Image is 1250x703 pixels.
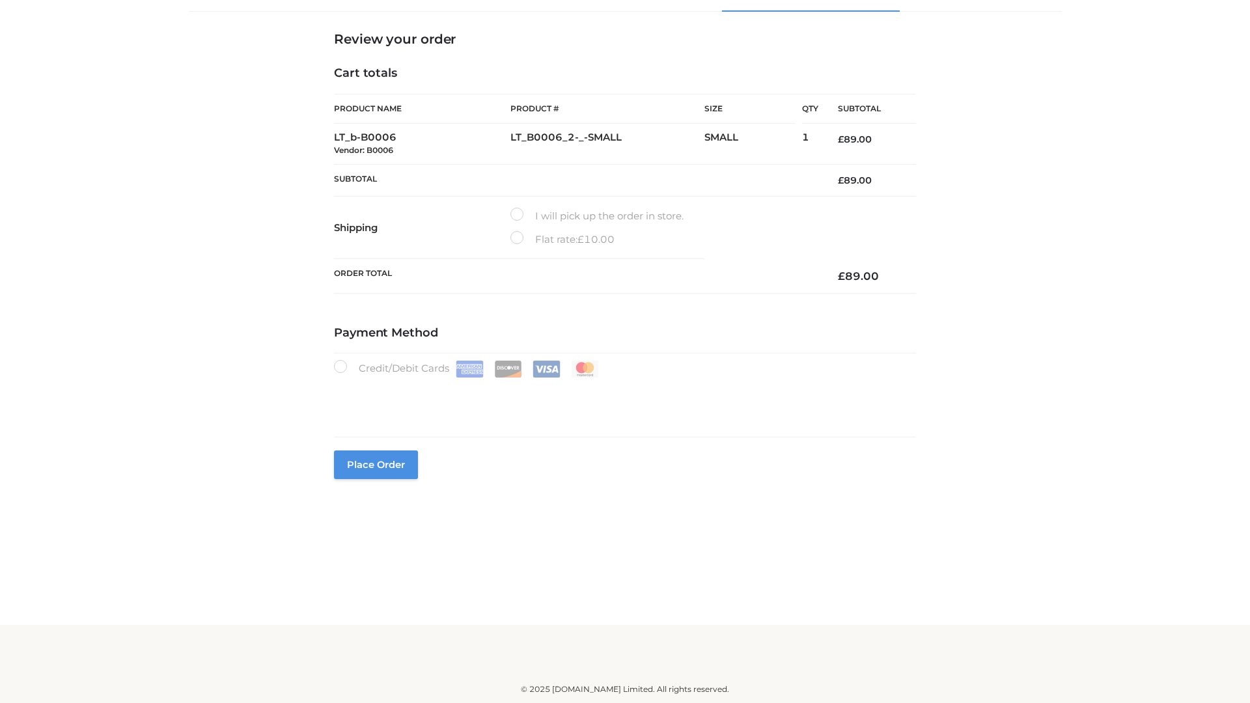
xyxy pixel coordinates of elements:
th: Product Name [334,94,510,124]
th: Qty [802,94,818,124]
bdi: 89.00 [838,174,872,186]
th: Size [704,94,796,124]
label: Credit/Debit Cards [334,360,600,378]
span: £ [838,133,844,145]
label: Flat rate: [510,231,615,248]
div: © 2025 [DOMAIN_NAME] Limited. All rights reserved. [193,683,1057,696]
h3: Review your order [334,31,916,47]
th: Order Total [334,259,818,294]
td: SMALL [704,124,802,165]
th: Subtotal [334,164,818,196]
bdi: 89.00 [838,269,879,283]
iframe: Secure payment input frame [331,375,913,422]
button: Place order [334,450,418,479]
td: LT_b-B0006 [334,124,510,165]
th: Shipping [334,197,510,259]
label: I will pick up the order in store. [510,208,684,225]
th: Product # [510,94,704,124]
span: £ [838,269,845,283]
th: Subtotal [818,94,916,124]
img: Amex [456,361,484,378]
img: Visa [533,361,561,378]
span: £ [838,174,844,186]
img: Mastercard [571,361,599,378]
img: Discover [494,361,522,378]
h4: Cart totals [334,66,916,81]
bdi: 89.00 [838,133,872,145]
small: Vendor: B0006 [334,145,393,155]
td: LT_B0006_2-_-SMALL [510,124,704,165]
bdi: 10.00 [577,233,615,245]
td: 1 [802,124,818,165]
span: £ [577,233,584,245]
h4: Payment Method [334,326,916,340]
